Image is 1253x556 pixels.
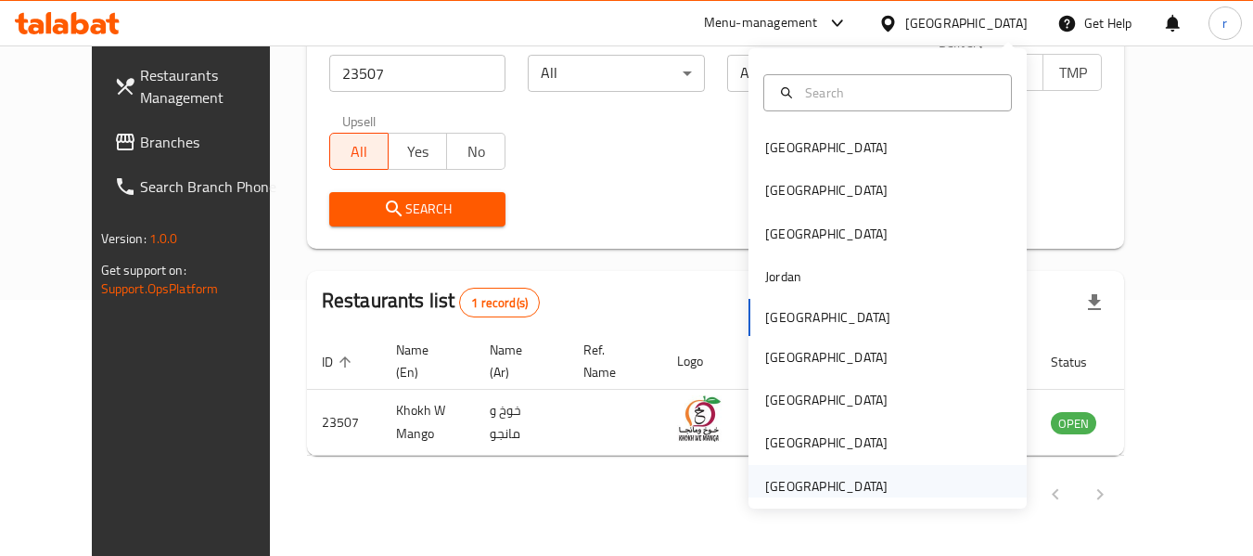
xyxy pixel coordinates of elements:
[99,164,301,209] a: Search Branch Phone
[149,226,178,251] span: 1.0.0
[490,339,546,383] span: Name (Ar)
[765,347,888,368] div: [GEOGRAPHIC_DATA]
[746,333,811,390] th: Branches
[583,339,640,383] span: Ref. Name
[798,83,1000,103] input: Search
[101,258,186,282] span: Get support on:
[528,55,704,92] div: All
[329,192,505,226] button: Search
[338,138,381,165] span: All
[1222,13,1227,33] span: r
[101,226,147,251] span: Version:
[329,55,505,92] input: Search for restaurant name or ID..
[765,180,888,200] div: [GEOGRAPHIC_DATA]
[905,13,1028,33] div: [GEOGRAPHIC_DATA]
[101,277,219,301] a: Support.OpsPlatform
[765,224,888,244] div: [GEOGRAPHIC_DATA]
[454,138,498,165] span: No
[727,55,903,92] div: All
[140,64,287,109] span: Restaurants Management
[765,476,888,497] div: [GEOGRAPHIC_DATA]
[322,351,357,373] span: ID
[475,390,569,456] td: خوخ و مانجو
[388,133,447,170] button: Yes
[140,131,287,153] span: Branches
[459,288,540,317] div: Total records count
[1051,351,1111,373] span: Status
[307,333,1197,456] table: enhanced table
[99,120,301,164] a: Branches
[322,287,540,317] h2: Restaurants list
[99,53,301,120] a: Restaurants Management
[704,12,818,34] div: Menu-management
[396,138,440,165] span: Yes
[1051,412,1096,434] div: OPEN
[1051,413,1096,434] span: OPEN
[381,390,475,456] td: Khokh W Mango
[140,175,287,198] span: Search Branch Phone
[460,294,539,312] span: 1 record(s)
[662,333,746,390] th: Logo
[1051,59,1094,86] span: TMP
[1042,54,1102,91] button: TMP
[446,133,505,170] button: No
[342,114,377,127] label: Upsell
[307,390,381,456] td: 23507
[344,198,491,221] span: Search
[396,339,453,383] span: Name (En)
[746,390,811,456] td: 2
[677,395,723,442] img: Khokh W Mango
[765,266,801,287] div: Jordan
[765,137,888,158] div: [GEOGRAPHIC_DATA]
[765,390,888,410] div: [GEOGRAPHIC_DATA]
[329,133,389,170] button: All
[1072,280,1117,325] div: Export file
[765,433,888,453] div: [GEOGRAPHIC_DATA]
